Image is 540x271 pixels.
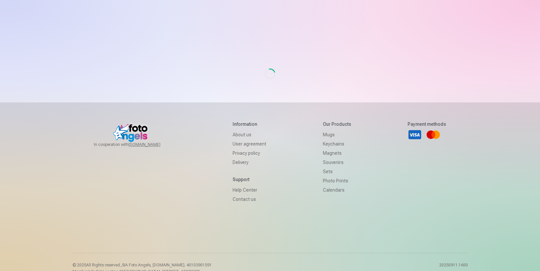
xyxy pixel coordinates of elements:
[233,185,266,195] a: Help Center
[233,176,266,183] h5: Support
[94,142,176,147] span: In cooperation with
[233,195,266,204] a: Contact us
[408,121,446,127] h5: Payment methods
[233,139,266,149] a: User agreement
[122,263,212,267] span: SIA Foto Angels, [DOMAIN_NAME]. 40103901591
[323,167,351,176] a: Sets
[323,121,351,127] h5: Our products
[233,149,266,158] a: Privacy policy
[128,142,176,147] a: [DOMAIN_NAME]
[323,185,351,195] a: Calendars
[233,121,266,127] h5: Information
[233,158,266,167] a: Delivery
[323,158,351,167] a: Souvenirs
[426,127,441,142] a: Mastercard
[323,176,351,185] a: Photo prints
[323,139,351,149] a: Keychains
[323,149,351,158] a: Magnets
[323,130,351,139] a: Mugs
[408,127,422,142] a: Visa
[233,130,266,139] a: About us
[72,262,212,268] p: © 2025 All Rights reserved. ,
